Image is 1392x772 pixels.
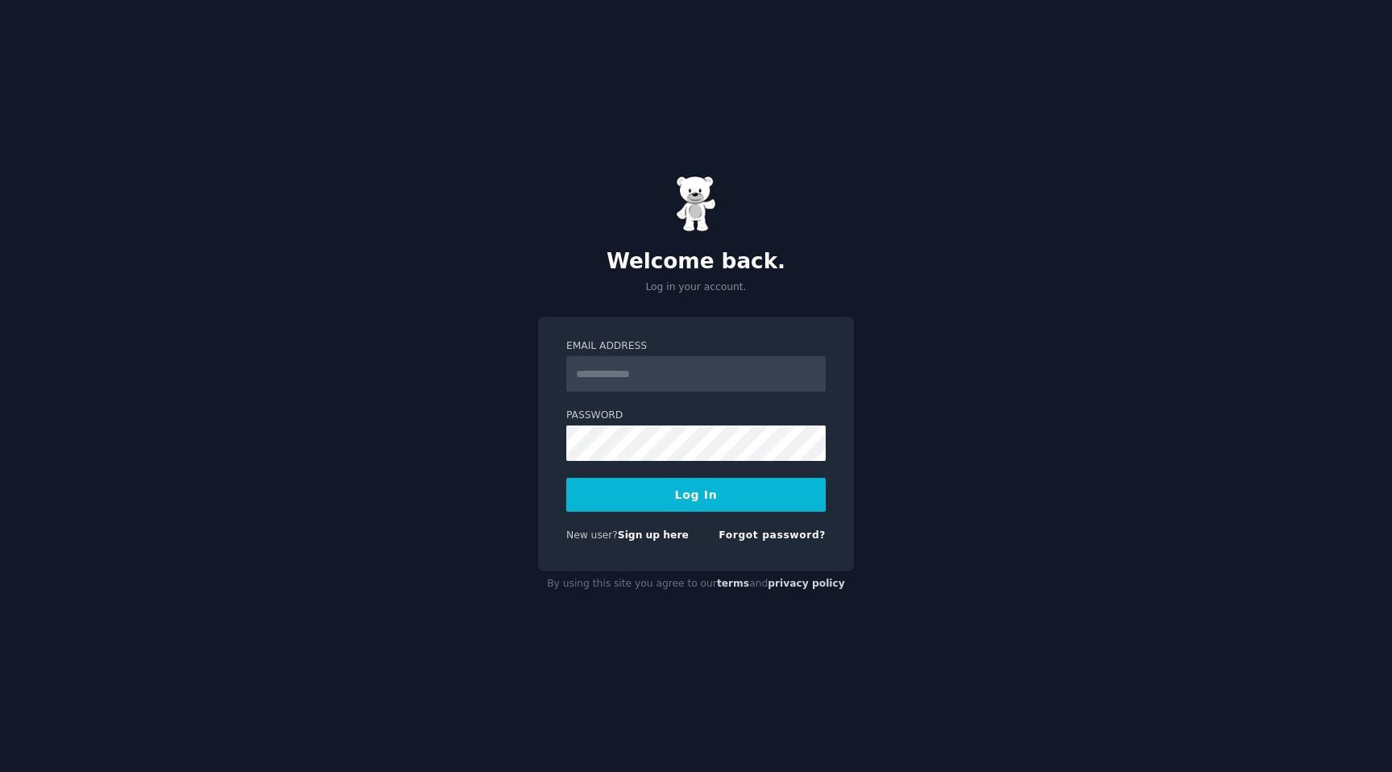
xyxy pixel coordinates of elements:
a: Forgot password? [719,529,826,541]
span: New user? [566,529,618,541]
div: By using this site you agree to our and [538,571,854,597]
p: Log in your account. [538,280,854,295]
label: Email Address [566,339,826,354]
img: Gummy Bear [676,176,716,232]
button: Log In [566,478,826,512]
a: privacy policy [768,578,845,589]
label: Password [566,409,826,423]
a: Sign up here [618,529,689,541]
h2: Welcome back. [538,249,854,275]
a: terms [717,578,749,589]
